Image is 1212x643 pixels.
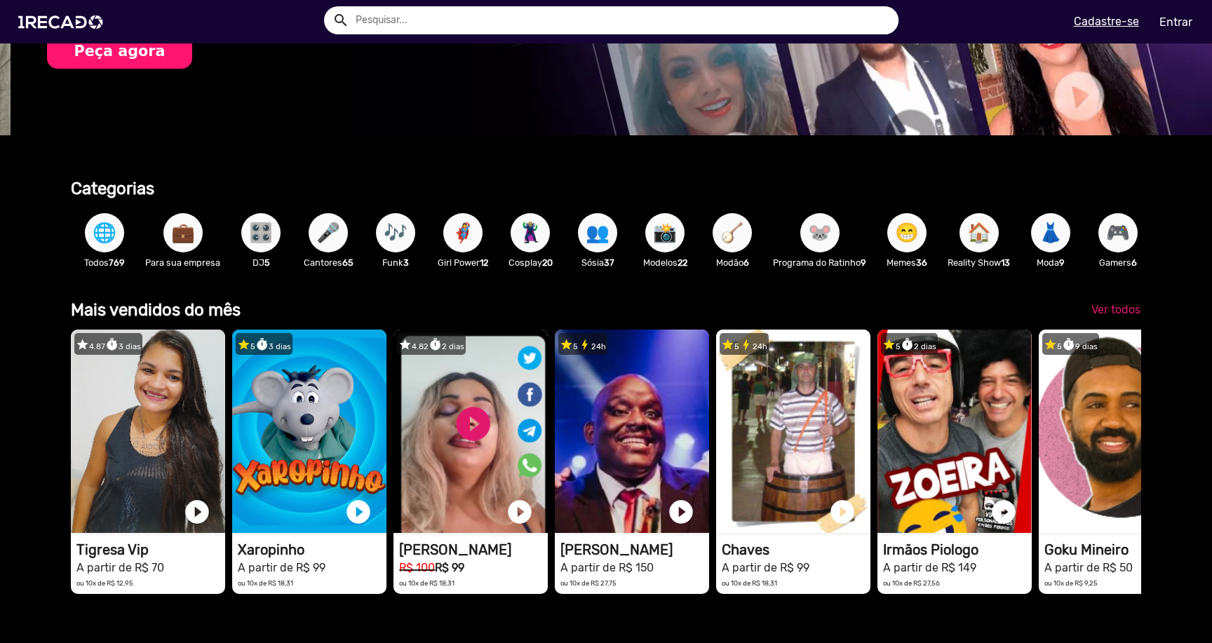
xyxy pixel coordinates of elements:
[743,257,749,268] b: 6
[653,213,677,252] span: 📸
[667,498,695,526] a: play_circle_filled
[71,179,154,198] b: Categorias
[1001,257,1010,268] b: 13
[238,579,293,587] small: ou 10x de R$ 18,31
[1091,303,1140,316] span: Ver todos
[1044,541,1193,558] h1: Goku Mineiro
[1150,10,1201,34] a: Entrar
[800,213,840,252] button: 🐭
[78,256,131,269] p: Todos
[1074,15,1139,28] u: Cadastre-se
[1031,213,1070,252] button: 👗
[344,498,372,526] a: play_circle_filled
[604,257,614,268] b: 37
[183,498,211,526] a: play_circle_filled
[542,257,553,268] b: 20
[76,579,133,587] small: ou 10x de R$ 12,95
[93,213,116,252] span: 🌐
[808,213,832,252] span: 🐭
[332,12,349,29] mat-icon: Example home icon
[399,561,435,574] small: R$ 100
[76,541,225,558] h1: Tigresa Vip
[109,257,125,268] b: 769
[713,213,752,252] button: 🪕
[586,213,610,252] span: 👥
[234,256,288,269] p: DJ
[967,213,991,252] span: 🏠
[384,213,408,252] span: 🎶
[887,213,927,252] button: 😁
[241,213,281,252] button: 🎛️
[145,256,220,269] p: Para sua empresa
[171,213,195,252] span: 💼
[511,213,550,252] button: 🦹🏼‍♀️
[560,561,654,574] small: A partir de R$ 150
[883,579,940,587] small: ou 10x de R$ 27,56
[163,213,203,252] button: 💼
[916,257,927,268] b: 36
[302,256,355,269] p: Cantores
[678,257,687,268] b: 22
[518,213,542,252] span: 🦹🏼‍♀️
[990,498,1018,526] a: play_circle_filled
[71,300,241,320] b: Mais vendidos do mês
[435,561,464,574] b: R$ 99
[883,561,976,574] small: A partir de R$ 149
[504,256,557,269] p: Cosplay
[264,257,270,268] b: 5
[85,213,124,252] button: 🌐
[393,330,548,533] video: 1RECADO vídeos dedicados para fãs e empresas
[399,541,548,558] h1: [PERSON_NAME]
[376,213,415,252] button: 🎶
[1039,213,1063,252] span: 👗
[238,561,325,574] small: A partir de R$ 99
[828,498,856,526] a: play_circle_filled
[328,7,352,32] button: Example home icon
[1131,257,1137,268] b: 6
[560,579,617,587] small: ou 10x de R$ 27,75
[443,213,483,252] button: 🦸‍♀️
[506,498,534,526] a: play_circle_filled
[345,6,898,34] input: Pesquisar...
[369,256,422,269] p: Funk
[638,256,692,269] p: Modelos
[399,579,454,587] small: ou 10x de R$ 18,31
[722,561,809,574] small: A partir de R$ 99
[773,256,866,269] p: Programa do Ratinho
[555,330,709,533] video: 1RECADO vídeos dedicados para fãs e empresas
[948,256,1010,269] p: Reality Show
[249,213,273,252] span: 🎛️
[861,257,866,268] b: 9
[238,541,386,558] h1: Xaropinho
[1059,257,1065,268] b: 9
[716,330,870,533] video: 1RECADO vídeos dedicados para fãs e empresas
[722,579,777,587] small: ou 10x de R$ 18,31
[877,330,1032,533] video: 1RECADO vídeos dedicados para fãs e empresas
[880,256,934,269] p: Memes
[895,213,919,252] span: 😁
[578,213,617,252] button: 👥
[645,213,685,252] button: 📸
[71,330,225,533] video: 1RECADO vídeos dedicados para fãs e empresas
[1091,256,1145,269] p: Gamers
[722,541,870,558] h1: Chaves
[1106,213,1130,252] span: 🎮
[1098,213,1138,252] button: 🎮
[1044,579,1098,587] small: ou 10x de R$ 9,25
[480,257,488,268] b: 12
[316,213,340,252] span: 🎤
[720,213,744,252] span: 🪕
[1024,256,1077,269] p: Moda
[706,256,759,269] p: Modão
[883,541,1032,558] h1: Irmãos Piologo
[232,330,386,533] video: 1RECADO vídeos dedicados para fãs e empresas
[571,256,624,269] p: Sósia
[1044,561,1133,574] small: A partir de R$ 50
[560,541,709,558] h1: [PERSON_NAME]
[436,256,490,269] p: Girl Power
[76,561,164,574] small: A partir de R$ 70
[1039,330,1193,533] video: 1RECADO vídeos dedicados para fãs e empresas
[342,257,353,268] b: 65
[403,257,409,268] b: 3
[309,213,348,252] button: 🎤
